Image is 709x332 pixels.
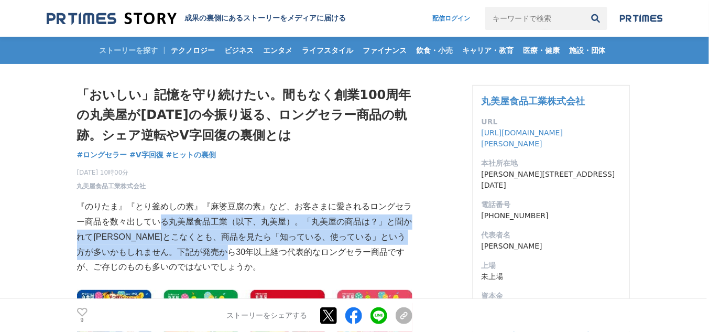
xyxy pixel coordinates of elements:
input: キーワードで検索 [485,7,584,30]
img: 成果の裏側にあるストーリーをメディアに届ける [47,12,177,26]
dt: 電話番号 [482,199,621,210]
span: #V字回復 [129,150,163,159]
p: 9 [77,318,88,323]
a: キャリア・教育 [458,37,518,64]
a: 施設・団体 [565,37,610,64]
a: 配信ログイン [422,7,481,30]
span: 医療・健康 [519,46,564,55]
a: 丸美屋食品工業株式会社 [482,95,585,106]
a: テクノロジー [167,37,219,64]
a: ライフスタイル [298,37,357,64]
dt: 本社所在地 [482,158,621,169]
a: #ロングセラー [77,149,127,160]
span: #ロングセラー [77,150,127,159]
dd: 未上場 [482,271,621,282]
span: ビジネス [220,46,258,55]
span: エンタメ [259,46,297,55]
span: キャリア・教育 [458,46,518,55]
a: 飲食・小売 [412,37,457,64]
dd: [PERSON_NAME][STREET_ADDRESS][DATE] [482,169,621,191]
span: ライフスタイル [298,46,357,55]
a: [URL][DOMAIN_NAME][PERSON_NAME] [482,128,563,148]
a: #ヒットの裏側 [166,149,216,160]
span: ファイナンス [358,46,411,55]
p: ストーリーをシェアする [227,311,308,320]
dd: [PHONE_NUMBER] [482,210,621,221]
a: ビジネス [220,37,258,64]
span: テクノロジー [167,46,219,55]
span: #ヒットの裏側 [166,150,216,159]
span: [DATE] 10時00分 [77,168,146,177]
dt: 代表者名 [482,230,621,241]
a: 医療・健康 [519,37,564,64]
h2: 成果の裏側にあるストーリーをメディアに届ける [185,14,346,23]
h1: 「おいしい」記憶を守り続けたい。間もなく創業100周年の丸美屋が[DATE]の今振り返る、ロングセラー商品の軌跡。シェア逆転やV字回復の裏側とは [77,85,412,145]
a: #V字回復 [129,149,163,160]
dt: 資本金 [482,291,621,302]
button: 検索 [584,7,607,30]
img: prtimes [620,14,663,23]
span: 施設・団体 [565,46,610,55]
dd: [PERSON_NAME] [482,241,621,252]
dt: 上場 [482,260,621,271]
dt: URL [482,116,621,127]
a: エンタメ [259,37,297,64]
p: 『のりたま』『とり釜めしの素』『麻婆豆腐の素』など、お客さまに愛されるロングセラー商品を数々出している丸美屋食品工業（以下、丸美屋）。「丸美屋の商品は？」と聞かれて[PERSON_NAME]とこ... [77,199,412,275]
a: ファイナンス [358,37,411,64]
a: 丸美屋食品工業株式会社 [77,181,146,191]
a: 成果の裏側にあるストーリーをメディアに届ける 成果の裏側にあるストーリーをメディアに届ける [47,12,346,26]
span: 飲食・小売 [412,46,457,55]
